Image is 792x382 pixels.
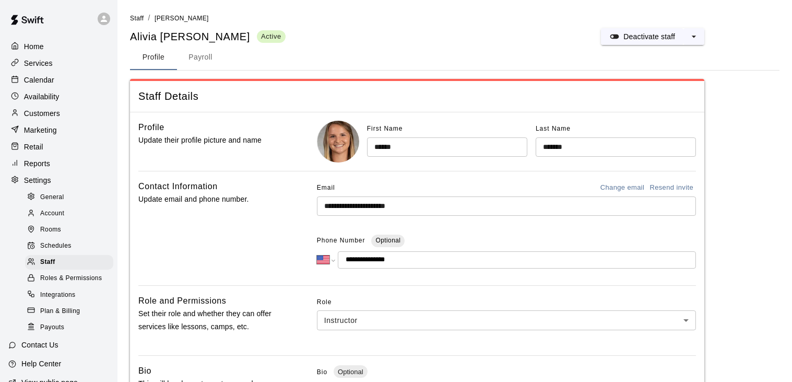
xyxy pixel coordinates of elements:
[148,13,150,24] li: /
[25,255,113,270] div: Staff
[25,238,117,254] a: Schedules
[40,257,55,268] span: Staff
[317,294,696,311] span: Role
[25,189,117,205] a: General
[317,368,327,376] span: Bio
[130,30,286,44] div: Alivia [PERSON_NAME]
[25,190,113,205] div: General
[334,368,367,376] span: Optional
[317,121,359,163] img: Alivia Sinnott
[25,223,113,237] div: Rooms
[25,303,117,319] a: Plan & Billing
[40,209,64,219] span: Account
[138,134,283,147] p: Update their profile picture and name
[24,142,43,152] p: Retail
[40,306,80,317] span: Plan & Billing
[24,58,53,68] p: Services
[8,106,109,121] a: Customers
[8,55,109,71] a: Services
[8,89,109,105] a: Availability
[24,125,57,135] p: Marketing
[25,288,113,303] div: Integrations
[25,206,113,221] div: Account
[317,233,365,249] span: Phone Number
[138,193,283,206] p: Update email and phone number.
[25,320,113,335] div: Payouts
[683,28,704,45] button: select merge strategy
[25,304,113,319] div: Plan & Billing
[8,139,109,155] a: Retail
[25,254,117,271] a: Staff
[40,322,64,333] span: Payouts
[24,175,51,186] p: Settings
[8,39,109,54] a: Home
[138,307,283,333] p: Set their role and whether they can offer services like lessons, camps, etc.
[25,239,113,253] div: Schedules
[40,290,76,300] span: Integrations
[130,14,144,22] a: Staff
[130,45,177,70] button: Profile
[25,287,117,303] a: Integrations
[24,41,44,52] p: Home
[598,180,647,196] button: Change email
[40,192,64,203] span: General
[24,158,50,169] p: Reports
[8,72,109,88] a: Calendar
[647,180,696,196] button: Resend invite
[8,156,109,171] a: Reports
[138,294,226,308] h6: Role and Permissions
[25,271,113,286] div: Roles & Permissions
[25,319,117,335] a: Payouts
[375,237,400,244] span: Optional
[138,89,696,103] span: Staff Details
[177,45,224,70] button: Payroll
[21,358,61,369] p: Help Center
[40,241,72,251] span: Schedules
[8,172,109,188] a: Settings
[40,273,102,284] span: Roles & Permissions
[21,340,58,350] p: Contact Us
[130,13,779,24] nav: breadcrumb
[24,108,60,119] p: Customers
[25,222,117,238] a: Rooms
[536,125,571,132] span: Last Name
[155,15,209,22] span: [PERSON_NAME]
[40,225,61,235] span: Rooms
[24,91,60,102] p: Availability
[130,45,779,70] div: staff form tabs
[317,180,335,196] span: Email
[25,205,117,222] a: Account
[130,15,144,22] span: Staff
[8,122,109,138] a: Marketing
[623,31,675,42] p: Deactivate staff
[24,75,54,85] p: Calendar
[138,180,218,193] h6: Contact Information
[25,271,117,287] a: Roles & Permissions
[138,364,151,378] h6: Bio
[601,28,704,45] div: split button
[257,32,286,41] span: Active
[601,28,683,45] button: Deactivate staff
[138,121,164,134] h6: Profile
[367,125,403,132] span: First Name
[317,310,696,330] div: Instructor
